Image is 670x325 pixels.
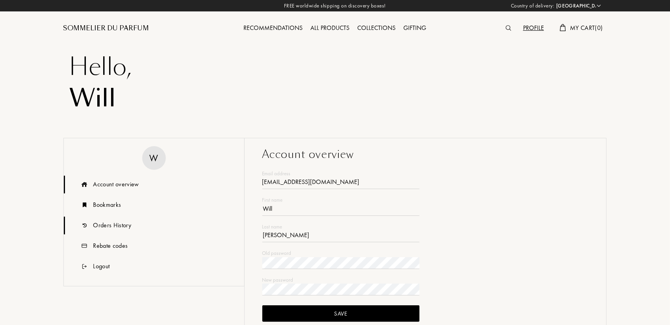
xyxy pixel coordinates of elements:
[240,23,307,33] div: Recommendations
[519,23,548,33] div: Profile
[80,237,89,255] img: icn_code.svg
[80,258,89,275] img: icn_logout.svg
[69,83,601,114] div: Will
[262,223,419,231] div: Last name
[400,24,431,32] a: Gifting
[354,24,400,32] a: Collections
[93,221,131,230] div: Orders History
[93,241,128,251] div: Rebate codes
[506,25,511,31] img: search_icn.svg
[262,177,419,189] div: [EMAIL_ADDRESS][DOMAIN_NAME]
[80,176,89,193] img: icn_overview.svg
[63,24,149,33] a: Sommelier du Parfum
[307,23,354,33] div: All products
[80,196,89,214] img: icn_book.svg
[262,170,419,178] div: Email address
[354,23,400,33] div: Collections
[262,249,419,257] div: Old password
[511,2,554,10] span: Country of delivery:
[307,24,354,32] a: All products
[262,146,588,163] div: Account overview
[93,200,121,210] div: Bookmarks
[262,305,419,322] div: Save
[93,180,139,189] div: Account overview
[262,196,419,204] div: First name
[519,24,548,32] a: Profile
[570,24,603,32] span: My Cart ( 0 )
[560,24,566,31] img: cart.svg
[80,217,89,234] img: icn_history.svg
[150,151,158,165] div: W
[596,3,602,9] img: arrow_w.png
[400,23,431,33] div: Gifting
[240,24,307,32] a: Recommendations
[69,51,601,83] div: Hello ,
[93,262,110,271] div: Logout
[262,276,419,284] div: New password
